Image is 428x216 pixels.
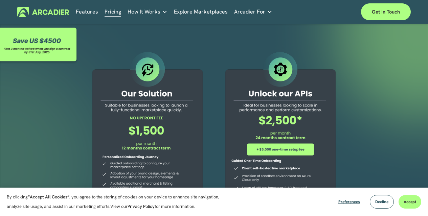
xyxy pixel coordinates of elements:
[105,7,121,17] a: Pricing
[399,195,421,209] button: Accept
[234,7,265,17] span: Arcadier For
[17,7,69,17] img: Arcadier
[370,195,394,209] button: Decline
[76,7,98,17] a: Features
[28,194,69,200] strong: “Accept All Cookies”
[333,195,365,209] button: Preferences
[128,7,167,17] a: folder dropdown
[128,203,155,209] a: Privacy Policy
[338,199,360,205] span: Preferences
[404,199,416,205] span: Accept
[375,199,388,205] span: Decline
[128,7,160,17] span: How It Works
[7,192,227,211] p: By clicking , you agree to the storing of cookies on your device to enhance site navigation, anal...
[174,7,228,17] a: Explore Marketplaces
[361,3,411,20] a: Get in touch
[234,7,272,17] a: folder dropdown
